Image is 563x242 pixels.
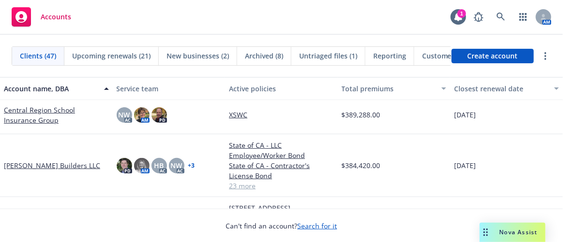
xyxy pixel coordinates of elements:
div: 1 [457,9,466,18]
button: Service team [113,77,226,100]
img: photo [152,107,167,123]
span: Upcoming renewals (21) [72,51,151,61]
span: [DATE] [454,110,476,120]
a: Report a Bug [469,7,488,27]
button: Closest renewal date [450,77,563,100]
a: [PERSON_NAME] Builders LLC [4,160,100,171]
a: [STREET_ADDRESS] [229,203,334,213]
span: Accounts [41,13,71,21]
span: HB [154,160,164,171]
a: Create account [452,49,534,63]
a: more [540,50,551,62]
button: Total premiums [338,77,451,100]
div: Service team [117,84,222,94]
a: Switch app [514,7,533,27]
a: State of CA - Contractor's License Bond [229,160,334,181]
a: XSWC [229,110,334,120]
a: + 3 [188,163,195,169]
img: photo [117,158,132,173]
a: 23 more [229,181,334,191]
div: Closest renewal date [454,84,548,94]
span: [DATE] [454,160,476,171]
button: Active policies [225,77,338,100]
div: Drag to move [480,223,492,242]
a: Search [491,7,511,27]
div: Account name, DBA [4,84,98,94]
span: Create account [468,47,518,65]
span: NW [119,110,130,120]
span: Customer Directory [422,51,487,61]
a: Accounts [8,3,75,30]
img: photo [134,158,150,173]
span: $389,288.00 [342,110,380,120]
span: Reporting [373,51,406,61]
span: Nova Assist [500,228,538,236]
span: Archived (8) [245,51,283,61]
img: photo [134,107,150,123]
a: Central Region School Insurance Group [4,105,109,125]
span: Untriaged files (1) [299,51,357,61]
span: New businesses (2) [167,51,229,61]
div: Active policies [229,84,334,94]
a: Search for it [298,221,337,230]
a: State of CA - LLC Employee/Worker Bond [229,140,334,160]
span: NW [171,160,183,171]
div: Total premiums [342,84,436,94]
span: Can't find an account? [226,221,337,231]
span: $384,420.00 [342,160,380,171]
button: Nova Assist [480,223,546,242]
span: Clients (47) [20,51,56,61]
